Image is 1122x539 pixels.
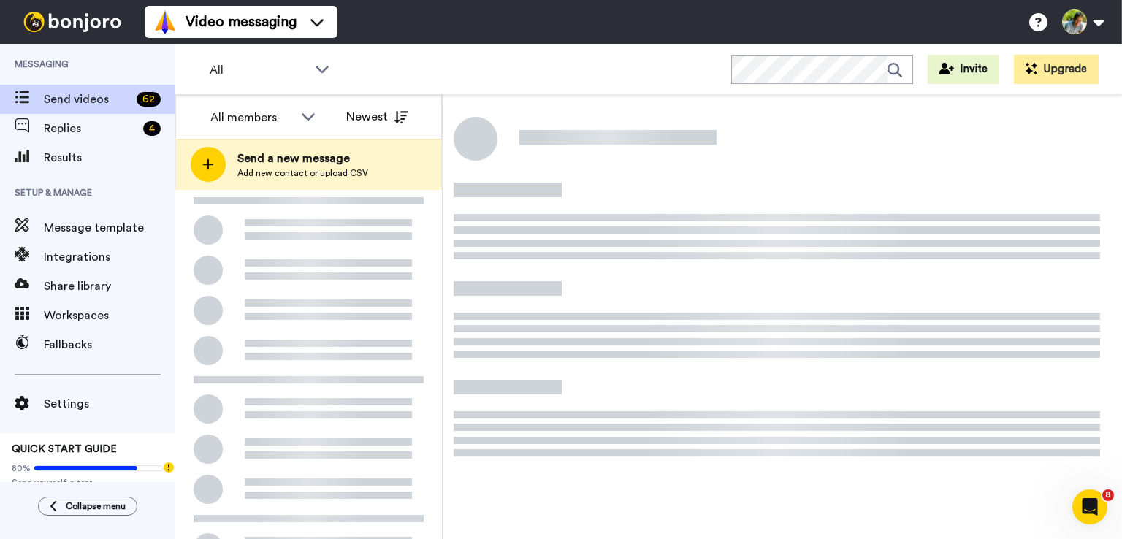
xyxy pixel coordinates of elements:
[18,12,127,32] img: bj-logo-header-white.svg
[210,61,308,79] span: All
[237,150,368,167] span: Send a new message
[44,219,175,237] span: Message template
[44,395,175,413] span: Settings
[210,109,294,126] div: All members
[186,12,297,32] span: Video messaging
[44,120,137,137] span: Replies
[38,497,137,516] button: Collapse menu
[137,92,161,107] div: 62
[44,91,131,108] span: Send videos
[928,55,999,84] button: Invite
[44,149,175,167] span: Results
[335,102,419,131] button: Newest
[12,444,117,454] span: QUICK START GUIDE
[44,336,175,353] span: Fallbacks
[143,121,161,136] div: 4
[237,167,368,179] span: Add new contact or upload CSV
[44,278,175,295] span: Share library
[1072,489,1107,524] iframe: Intercom live chat
[12,477,164,489] span: Send yourself a test
[153,10,177,34] img: vm-color.svg
[44,248,175,266] span: Integrations
[12,462,31,474] span: 80%
[1102,489,1114,501] span: 8
[1014,55,1099,84] button: Upgrade
[162,461,175,474] div: Tooltip anchor
[44,307,175,324] span: Workspaces
[66,500,126,512] span: Collapse menu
